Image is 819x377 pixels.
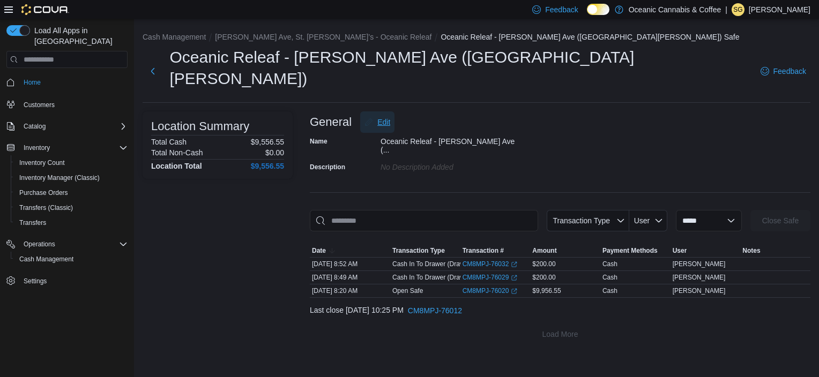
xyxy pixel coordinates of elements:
[170,47,750,89] h1: Oceanic Releaf - [PERSON_NAME] Ave ([GEOGRAPHIC_DATA][PERSON_NAME])
[756,61,810,82] a: Feedback
[392,286,423,295] p: Open Safe
[547,210,629,231] button: Transaction Type
[19,120,128,133] span: Catalog
[11,252,132,267] button: Cash Management
[24,277,47,285] span: Settings
[732,3,744,16] div: Shehan Gunasena
[602,246,658,255] span: Payment Methods
[441,33,739,41] button: Oceanic Releaf - [PERSON_NAME] Ave ([GEOGRAPHIC_DATA][PERSON_NAME]) Safe
[24,240,55,248] span: Operations
[310,300,810,321] div: Last close [DATE] 10:25 PM
[392,273,478,282] p: Cash In To Drawer (Drawer 1)
[15,201,128,214] span: Transfers (Classic)
[19,159,65,167] span: Inventory Count
[532,246,556,255] span: Amount
[2,237,132,252] button: Operations
[310,116,352,129] h3: General
[143,33,206,41] button: Cash Management
[673,260,726,268] span: [PERSON_NAME]
[11,170,132,185] button: Inventory Manager (Classic)
[602,260,617,268] div: Cash
[19,275,51,288] a: Settings
[602,286,617,295] div: Cash
[671,244,741,257] button: User
[19,97,128,111] span: Customers
[511,275,517,281] svg: External link
[310,137,327,146] label: Name
[24,144,50,152] span: Inventory
[19,238,128,251] span: Operations
[587,15,587,16] span: Dark Mode
[15,156,128,169] span: Inventory Count
[19,141,128,154] span: Inventory
[629,3,721,16] p: Oceanic Cannabis & Coffee
[11,155,132,170] button: Inventory Count
[19,203,73,212] span: Transfers (Classic)
[15,186,72,199] a: Purchase Orders
[404,300,466,321] button: CM8MPJ-76012
[11,215,132,230] button: Transfers
[19,141,54,154] button: Inventory
[460,244,531,257] button: Transaction #
[19,218,46,227] span: Transfers
[392,246,445,255] span: Transaction Type
[545,4,578,15] span: Feedback
[530,244,600,257] button: Amount
[542,329,578,340] span: Load More
[602,273,617,282] div: Cash
[265,148,284,157] p: $0.00
[634,216,650,225] span: User
[381,159,524,171] div: No Description added
[24,78,41,87] span: Home
[19,188,68,197] span: Purchase Orders
[600,244,671,257] button: Payment Methods
[15,253,78,266] a: Cash Management
[24,122,46,131] span: Catalog
[673,286,726,295] span: [PERSON_NAME]
[310,284,390,297] div: [DATE] 8:20 AM
[733,3,742,16] span: SG
[673,273,726,282] span: [PERSON_NAME]
[19,76,45,89] a: Home
[15,156,69,169] a: Inventory Count
[310,323,810,345] button: Load More
[19,255,73,263] span: Cash Management
[2,140,132,155] button: Inventory
[15,186,128,199] span: Purchase Orders
[15,253,128,266] span: Cash Management
[392,260,478,268] p: Cash In To Drawer (Drawer 2)
[151,148,203,157] h6: Total Non-Cash
[553,216,610,225] span: Transaction Type
[143,61,163,82] button: Next
[673,246,687,255] span: User
[151,138,187,146] h6: Total Cash
[773,66,806,77] span: Feedback
[310,244,390,257] button: Date
[762,215,799,226] span: Close Safe
[19,174,100,182] span: Inventory Manager (Classic)
[381,133,524,154] div: Oceanic Releaf - [PERSON_NAME] Ave (...
[21,4,69,15] img: Cova
[390,244,460,257] button: Transaction Type
[511,261,517,268] svg: External link
[151,120,249,133] h3: Location Summary
[2,96,132,112] button: Customers
[215,33,431,41] button: [PERSON_NAME] Ave, St. [PERSON_NAME]’s - Oceanic Releaf
[360,111,394,133] button: Edit
[19,238,59,251] button: Operations
[532,260,555,268] span: $200.00
[15,216,50,229] a: Transfers
[310,163,345,171] label: Description
[2,119,132,134] button: Catalog
[750,210,810,231] button: Close Safe
[742,246,760,255] span: Notes
[251,162,284,170] h4: $9,556.55
[408,305,462,316] span: CM8MPJ-76012
[740,244,810,257] button: Notes
[19,120,50,133] button: Catalog
[377,117,390,127] span: Edit
[310,258,390,270] div: [DATE] 8:52 AM
[463,273,518,282] a: CM8MPJ-76029External link
[629,210,667,231] button: User
[11,200,132,215] button: Transfers (Classic)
